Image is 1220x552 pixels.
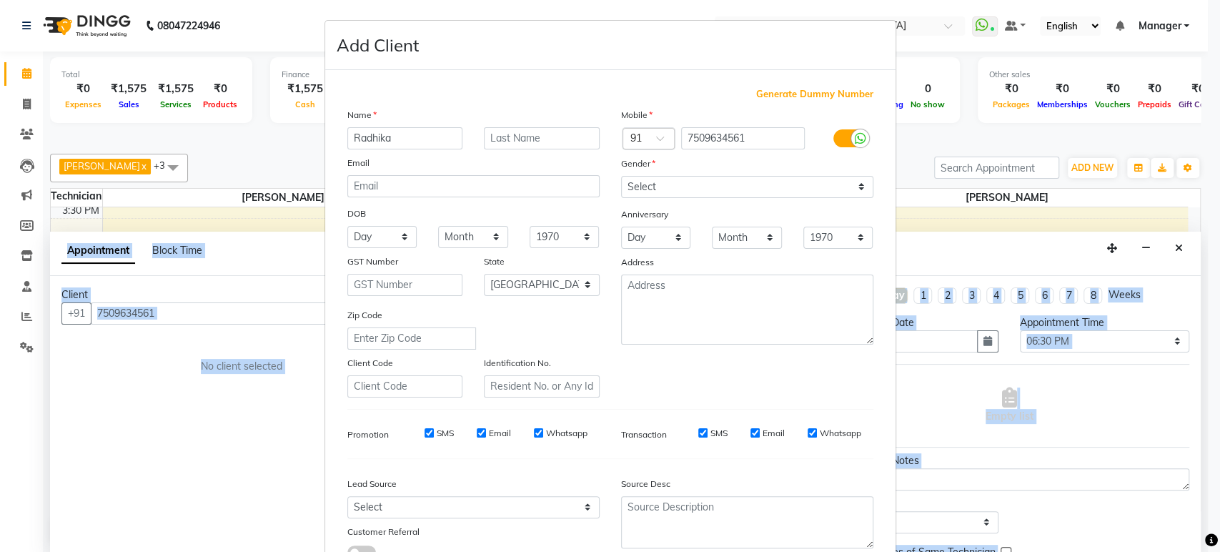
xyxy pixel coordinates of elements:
[621,157,655,170] label: Gender
[347,428,389,441] label: Promotion
[347,478,397,491] label: Lead Source
[621,428,667,441] label: Transaction
[347,309,382,322] label: Zip Code
[484,375,600,398] input: Resident No. or Any Id
[347,327,476,350] input: Enter Zip Code
[489,427,511,440] label: Email
[437,427,454,440] label: SMS
[621,208,668,221] label: Anniversary
[756,87,873,102] span: Generate Dummy Number
[763,427,785,440] label: Email
[621,478,670,491] label: Source Desc
[710,427,728,440] label: SMS
[347,357,393,370] label: Client Code
[347,255,398,268] label: GST Number
[347,175,600,197] input: Email
[484,357,551,370] label: Identification No.
[484,127,600,149] input: Last Name
[347,526,420,538] label: Customer Referral
[621,109,653,122] label: Mobile
[681,127,805,149] input: Mobile
[347,157,370,169] label: Email
[347,375,463,398] input: Client Code
[347,127,463,149] input: First Name
[820,427,861,440] label: Whatsapp
[621,256,654,269] label: Address
[337,32,419,58] h4: Add Client
[546,427,587,440] label: Whatsapp
[347,109,377,122] label: Name
[347,207,366,220] label: DOB
[347,274,463,296] input: GST Number
[484,255,505,268] label: State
